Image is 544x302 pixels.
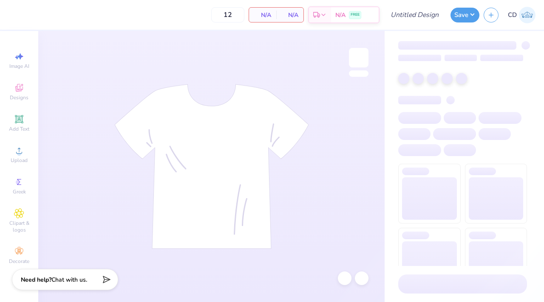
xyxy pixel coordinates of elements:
span: Add Text [9,126,29,132]
input: – – [211,7,244,22]
span: N/A [335,11,346,20]
span: Chat with us. [51,276,87,284]
span: Designs [10,94,28,101]
span: Clipart & logos [4,220,34,233]
span: N/A [254,11,271,20]
strong: Need help? [21,276,51,284]
span: CD [508,10,517,20]
span: Greek [13,188,26,195]
button: Save [450,8,479,22]
span: FREE [351,12,360,18]
span: Image AI [9,63,29,70]
span: Decorate [9,258,29,265]
img: Colby Duncan [519,7,535,23]
img: tee-skeleton.svg [114,84,309,249]
a: CD [508,7,535,23]
span: Upload [11,157,28,164]
span: N/A [281,11,298,20]
input: Untitled Design [384,6,446,23]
